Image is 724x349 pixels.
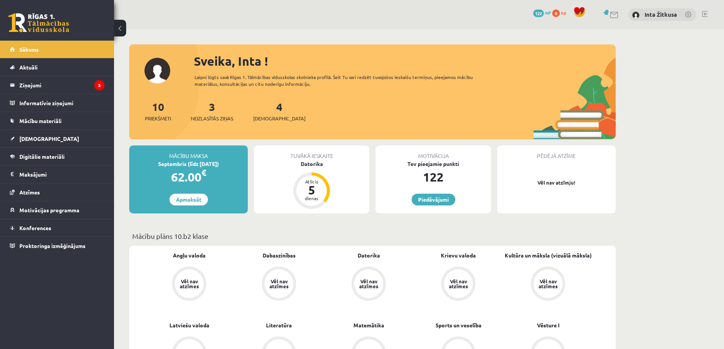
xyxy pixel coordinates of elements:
[300,196,323,201] div: dienas
[375,168,491,186] div: 122
[537,279,559,289] div: Vēl nav atzīmes
[201,167,206,178] span: €
[170,321,209,329] a: Latviešu valoda
[10,201,105,219] a: Motivācijas programma
[170,194,208,205] a: Apmaksāt
[353,321,384,329] a: Matemātika
[10,58,105,76] a: Aktuāli
[412,194,455,205] a: Piedāvājumi
[448,279,469,289] div: Vēl nav atzīmes
[505,251,592,259] a: Kultūra un māksla (vizuālā māksla)
[375,145,491,160] div: Motivācija
[533,9,544,17] span: 122
[10,148,105,165] a: Digitālie materiāli
[561,9,566,16] span: xp
[19,224,51,231] span: Konferences
[552,9,560,17] span: 0
[10,76,105,94] a: Ziņojumi3
[19,76,105,94] legend: Ziņojumi
[537,321,559,329] a: Vēsture I
[254,160,369,210] a: Datorika Atlicis 5 dienas
[358,279,379,289] div: Vēl nav atzīmes
[19,94,105,112] legend: Informatīvie ziņojumi
[173,251,206,259] a: Angļu valoda
[19,64,38,71] span: Aktuāli
[645,11,677,18] a: Inta Žitkusa
[300,179,323,184] div: Atlicis
[19,166,105,183] legend: Maksājumi
[503,267,593,302] a: Vēl nav atzīmes
[10,94,105,112] a: Informatīvie ziņojumi
[10,166,105,183] a: Maksājumi
[632,11,640,19] img: Inta Žitkusa
[375,160,491,168] div: Tev pieejamie punkti
[10,130,105,147] a: [DEMOGRAPHIC_DATA]
[253,100,306,122] a: 4[DEMOGRAPHIC_DATA]
[263,251,296,259] a: Dabaszinības
[179,279,200,289] div: Vēl nav atzīmes
[10,183,105,201] a: Atzīmes
[436,321,482,329] a: Sports un veselība
[144,267,234,302] a: Vēl nav atzīmes
[10,41,105,58] a: Sākums
[129,168,248,186] div: 62.00
[145,100,171,122] a: 10Priekšmeti
[268,279,290,289] div: Vēl nav atzīmes
[19,242,86,249] span: Proktoringa izmēģinājums
[234,267,324,302] a: Vēl nav atzīmes
[129,145,248,160] div: Mācību maksa
[254,160,369,168] div: Datorika
[253,115,306,122] span: [DEMOGRAPHIC_DATA]
[94,80,105,90] i: 3
[129,160,248,168] div: Septembris (līdz [DATE])
[497,145,616,160] div: Pēdējā atzīme
[501,179,612,186] p: Vēl nav atzīmju!
[300,184,323,196] div: 5
[324,267,413,302] a: Vēl nav atzīmes
[10,112,105,129] a: Mācību materiāli
[19,189,40,196] span: Atzīmes
[10,237,105,254] a: Proktoringa izmēģinājums
[533,9,551,16] a: 122 mP
[545,9,551,16] span: mP
[194,52,616,70] div: Sveika, Inta !
[19,207,79,213] span: Motivācijas programma
[19,153,65,160] span: Digitālie materiāli
[413,267,503,302] a: Vēl nav atzīmes
[191,115,233,122] span: Neizlasītās ziņas
[552,9,570,16] a: 0 xp
[19,46,39,53] span: Sākums
[145,115,171,122] span: Priekšmeti
[266,321,292,329] a: Literatūra
[10,219,105,237] a: Konferences
[8,13,69,32] a: Rīgas 1. Tālmācības vidusskola
[19,135,79,142] span: [DEMOGRAPHIC_DATA]
[132,231,613,241] p: Mācību plāns 10.b2 klase
[358,251,380,259] a: Datorika
[191,100,233,122] a: 3Neizlasītās ziņas
[441,251,476,259] a: Krievu valoda
[254,145,369,160] div: Tuvākā ieskaite
[195,74,486,87] div: Laipni lūgts savā Rīgas 1. Tālmācības vidusskolas skolnieka profilā. Šeit Tu vari redzēt tuvojošo...
[19,117,62,124] span: Mācību materiāli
